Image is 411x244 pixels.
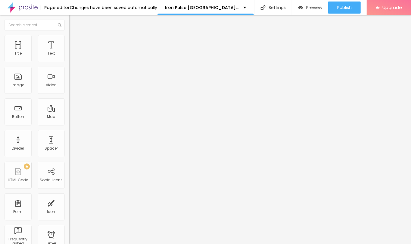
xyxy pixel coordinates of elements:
input: Search element [5,20,65,30]
div: Image [12,83,24,87]
iframe: Editor [69,15,411,244]
img: Icone [58,23,61,27]
div: Map [47,115,55,119]
span: Preview [306,5,322,10]
div: Spacer [45,146,58,151]
div: Form [14,210,23,214]
div: Video [46,83,57,87]
img: view-1.svg [298,5,303,10]
div: Title [14,51,22,55]
div: Social Icons [40,178,63,182]
div: Text [48,51,55,55]
button: Preview [292,2,328,14]
button: Publish [328,2,361,14]
p: Iron Pulse [GEOGRAPHIC_DATA] [GEOGRAPHIC_DATA] for Peak Performance [165,5,239,10]
div: Changes have been saved automatically [70,5,157,10]
div: Divider [12,146,24,151]
img: Icone [260,5,266,10]
span: Publish [337,5,352,10]
div: Icon [47,210,55,214]
div: Page editor [41,5,70,10]
div: Button [12,115,24,119]
div: HTML Code [8,178,28,182]
span: Upgrade [382,5,402,10]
